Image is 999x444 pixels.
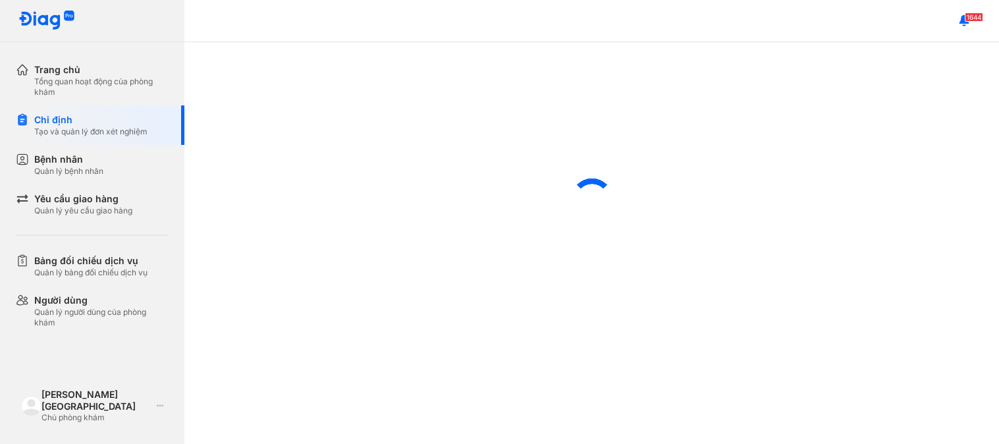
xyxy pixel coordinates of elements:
[41,412,151,423] div: Chủ phòng khám
[34,153,103,166] div: Bệnh nhân
[34,192,132,206] div: Yêu cầu giao hàng
[34,254,148,267] div: Bảng đối chiếu dịch vụ
[34,113,148,126] div: Chỉ định
[34,166,103,177] div: Quản lý bệnh nhân
[965,13,983,22] span: 1644
[34,126,148,137] div: Tạo và quản lý đơn xét nghiệm
[41,389,151,412] div: [PERSON_NAME][GEOGRAPHIC_DATA]
[34,63,169,76] div: Trang chủ
[21,396,41,416] img: logo
[34,267,148,278] div: Quản lý bảng đối chiếu dịch vụ
[34,76,169,97] div: Tổng quan hoạt động của phòng khám
[34,206,132,216] div: Quản lý yêu cầu giao hàng
[18,11,75,31] img: logo
[34,307,169,328] div: Quản lý người dùng của phòng khám
[34,294,169,307] div: Người dùng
